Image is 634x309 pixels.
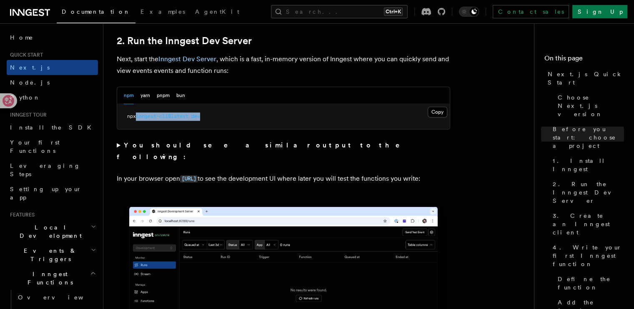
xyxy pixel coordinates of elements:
a: Contact sales [493,5,569,18]
p: In your browser open to see the development UI where later you will test the functions you write: [117,173,450,185]
button: Local Development [7,220,98,243]
button: yarn [140,87,150,104]
button: Inngest Functions [7,267,98,290]
span: Install the SDK [10,124,96,131]
span: Next.js [10,64,50,71]
span: AgentKit [195,8,239,15]
a: [URL] [180,174,198,182]
span: Node.js [10,79,50,86]
span: Define the function [558,275,624,292]
span: Home [10,33,33,42]
span: Local Development [7,223,91,240]
a: Overview [15,290,98,305]
span: Setting up your app [10,186,82,201]
button: npm [124,87,134,104]
a: Setting up your app [7,182,98,205]
span: Examples [140,8,185,15]
span: Leveraging Steps [10,162,80,177]
a: Home [7,30,98,45]
a: Install the SDK [7,120,98,135]
span: Your first Functions [10,139,60,154]
span: Quick start [7,52,43,58]
span: 3. Create an Inngest client [553,212,624,237]
a: Choose Next.js version [554,90,624,122]
a: Python [7,90,98,105]
span: 1. Install Inngest [553,157,624,173]
a: 4. Write your first Inngest function [549,240,624,272]
span: Before you start: choose a project [553,125,624,150]
a: Sign Up [572,5,627,18]
span: 4. Write your first Inngest function [553,243,624,268]
button: Copy [428,107,447,117]
span: Overview [18,294,104,301]
kbd: Ctrl+K [384,7,403,16]
a: Leveraging Steps [7,158,98,182]
a: Next.js [7,60,98,75]
a: Before you start: choose a project [549,122,624,153]
a: Documentation [57,2,135,23]
h4: On this page [544,53,624,67]
span: Choose Next.js version [558,93,624,118]
span: npx [127,113,136,119]
span: Events & Triggers [7,247,91,263]
a: Your first Functions [7,135,98,158]
strong: You should see a similar output to the following: [117,141,411,161]
button: Search...Ctrl+K [271,5,408,18]
a: AgentKit [190,2,244,22]
a: Examples [135,2,190,22]
button: Toggle dark mode [459,7,479,17]
span: inngest-cli@latest [136,113,188,119]
span: Features [7,212,35,218]
a: 1. Install Inngest [549,153,624,177]
span: 2. Run the Inngest Dev Server [553,180,624,205]
summary: You should see a similar output to the following: [117,140,450,163]
a: Next.js Quick Start [544,67,624,90]
a: Inngest Dev Server [158,55,216,63]
a: Define the function [554,272,624,295]
span: Documentation [62,8,130,15]
a: Node.js [7,75,98,90]
p: Next, start the , which is a fast, in-memory version of Inngest where you can quickly send and vi... [117,53,450,77]
a: 2. Run the Inngest Dev Server [549,177,624,208]
span: Inngest Functions [7,270,90,287]
button: Events & Triggers [7,243,98,267]
span: Inngest tour [7,112,47,118]
button: bun [176,87,185,104]
span: Next.js Quick Start [548,70,624,87]
span: dev [191,113,200,119]
a: 3. Create an Inngest client [549,208,624,240]
button: pnpm [157,87,170,104]
a: 2. Run the Inngest Dev Server [117,35,252,47]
